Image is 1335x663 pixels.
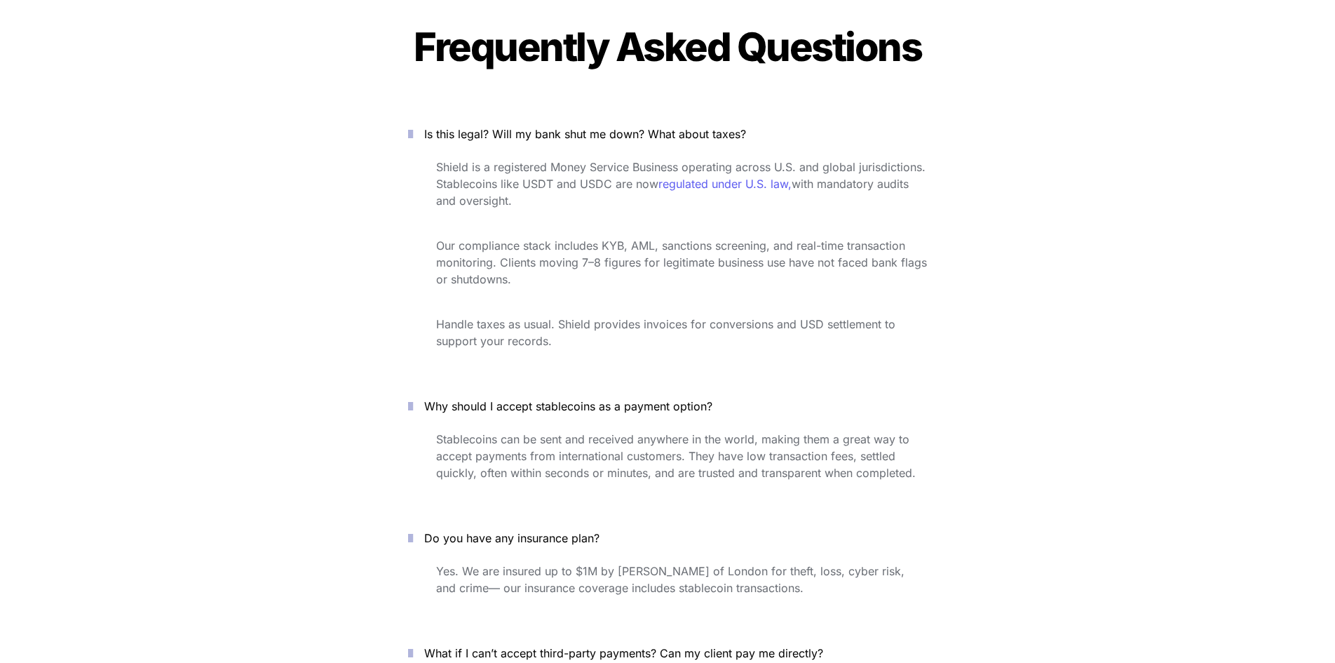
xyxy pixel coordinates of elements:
span: Why should I accept stablecoins as a payment option? [424,399,712,413]
div: Is this legal? Will my bank shut me down? What about taxes? [387,156,948,373]
button: Is this legal? Will my bank shut me down? What about taxes? [387,112,948,156]
span: Stablecoins can be sent and received anywhere in the world, making them a great way to accept pay... [436,432,916,480]
span: Our compliance stack includes KYB, AML, sanctions screening, and real-time transaction monitoring... [436,239,930,286]
button: Do you have any insurance plan? [387,516,948,560]
span: with mandatory audits and oversight. [436,177,912,208]
span: Frequently Asked Questions [414,23,921,71]
span: Handle taxes as usual. Shield provides invoices for conversions and USD settlement to support you... [436,317,899,348]
span: What if I can’t accept third-party payments? Can my client pay me directly? [424,646,823,660]
span: Yes. We are insured up to $1M by [PERSON_NAME] of London for theft, loss, cyber risk, and crime— ... [436,564,908,595]
span: Is this legal? Will my bank shut me down? What about taxes? [424,127,746,141]
div: Why should I accept stablecoins as a payment option? [387,428,948,505]
span: Do you have any insurance plan? [424,531,599,545]
a: regulated under U.S. law, [658,177,792,191]
button: Why should I accept stablecoins as a payment option? [387,384,948,428]
div: Do you have any insurance plan? [387,560,948,620]
span: Shield is a registered Money Service Business operating across U.S. and global jurisdictions. Sta... [436,160,929,191]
